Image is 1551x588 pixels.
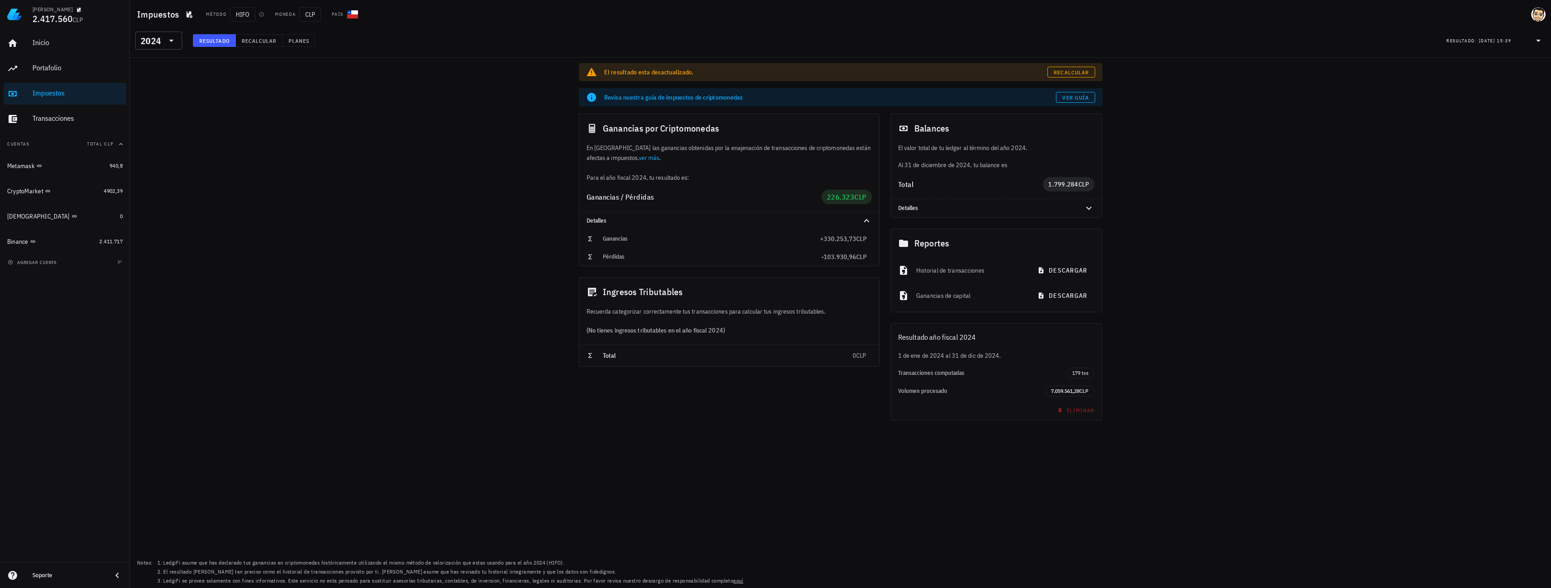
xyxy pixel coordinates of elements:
div: Resultado:[DATE] 15:39 [1441,32,1549,49]
a: CryptoMarket 4902,39 [4,180,126,202]
a: [DEMOGRAPHIC_DATA] 0 [4,205,126,227]
div: Pérdidas [603,253,821,260]
div: avatar [1531,7,1546,22]
div: Ganancias por Criptomonedas [579,114,879,143]
div: CryptoMarket [7,187,43,195]
span: +330.253,73 [820,235,856,243]
div: 2024 [135,32,182,50]
div: El resultado esta desactualizado. [604,68,1047,77]
button: Resultado [193,34,236,47]
span: HIFO [230,7,255,22]
span: 1.799.284 [1048,180,1078,188]
div: Soporte [32,572,105,579]
span: Total [603,351,616,360]
div: Recuerda categorizar correctamente tus transacciones para calcular tus ingresos tributables. [579,306,879,316]
span: CLP [73,16,83,24]
div: Total [898,181,1043,188]
span: Recalcular [1053,69,1089,76]
span: descargar [1039,266,1087,274]
span: 4902,39 [104,187,123,194]
span: CLP [299,7,321,22]
button: CuentasTotal CLP [4,133,126,155]
p: El valor total de tu ledger al término del año 2024. [898,143,1095,153]
span: Recalcular [241,37,277,44]
span: 226.323 [827,192,855,201]
span: 0 [120,213,123,219]
a: Portafolio [4,58,126,79]
li: LedgiFi se provee solamente con fines informativos. Este servicio no esta pensado para sustituir ... [163,576,745,585]
div: [DEMOGRAPHIC_DATA] [7,213,70,220]
div: Detalles [579,212,879,230]
div: Balances [891,114,1102,143]
footer: Notas: [130,556,1551,588]
h1: Impuestos [137,7,183,22]
div: 2024 [141,36,161,46]
div: Ingresos Tributables [579,278,879,306]
span: 2.411.717 [99,238,123,245]
div: [PERSON_NAME] [32,6,73,13]
div: Historial de transacciones [916,260,1025,280]
div: Portafolio [32,64,123,72]
div: Transacciones computadas [898,369,1067,377]
button: Planes [283,34,316,47]
div: [DATE] 15:39 [1479,36,1511,46]
div: 1 de ene de 2024 al 31 de dic de 2024. [891,351,1102,360]
div: Volumen procesado [898,387,1046,395]
div: Detalles [891,199,1102,217]
div: Método [206,11,226,18]
span: agregar cuenta [9,260,57,265]
div: Ganancias de capital [916,286,1025,305]
div: País [332,11,344,18]
div: En [GEOGRAPHIC_DATA] las ganancias obtenidas por la enajenación de transacciones de criptomonedas... [579,143,879,182]
span: Total CLP [87,141,114,147]
button: Recalcular [236,34,283,47]
span: 0 [853,351,856,360]
div: Reportes [891,229,1102,258]
a: Recalcular [1047,67,1095,77]
span: Resultado [199,37,230,44]
div: Moneda [275,11,296,18]
span: CLP [1079,387,1088,394]
button: agregar cuenta [5,258,61,267]
a: Metamask 940,8 [4,155,126,177]
a: aquí [733,577,743,584]
div: Binance [7,238,28,246]
div: Resultado año fiscal 2024 [891,324,1102,351]
div: Detalles [898,205,1073,212]
div: Revisa nuestra guía de impuestos de criptomonedas [604,93,1056,102]
span: CLP [1078,180,1089,188]
div: Ganancias [603,235,820,242]
span: CLP [854,192,867,201]
a: ver más [639,154,660,162]
span: 940,8 [110,162,123,169]
span: 179 txs [1072,368,1088,378]
a: Inicio [4,32,126,54]
span: -103.930,96 [821,253,856,261]
div: Al 31 de diciembre de 2024, tu balance es [891,143,1102,170]
span: Planes [288,37,310,44]
span: CLP [856,253,867,261]
span: descargar [1039,292,1087,300]
span: CLP [856,235,867,243]
img: LedgiFi [7,7,22,22]
div: Inicio [32,38,123,47]
div: Impuestos [32,89,123,97]
div: Detalles [587,217,850,224]
a: Impuestos [4,83,126,105]
div: CL-icon [347,9,358,20]
div: (No tienes ingresos tributables en el año fiscal 2024) [579,316,879,344]
li: El resultado [PERSON_NAME] tan preciso como el historial de transacciones provisto por ti. [PERSO... [163,567,745,576]
a: Transacciones [4,108,126,130]
div: Transacciones [32,114,123,123]
span: 7.059.561,28 [1051,387,1079,394]
div: Metamask [7,162,35,170]
li: LedgiFi asume que has declarado tus ganancias en criptomonedas históricamente utilizando el mismo... [163,558,745,567]
span: Ver guía [1062,94,1089,101]
a: Ver guía [1056,92,1095,103]
span: CLP [856,351,867,360]
span: Eliminar [1055,407,1095,414]
a: Binance 2.411.717 [4,231,126,252]
span: 2.417.560 [32,13,73,25]
button: descargar [1032,287,1094,304]
span: Ganancias / Pérdidas [587,192,654,201]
